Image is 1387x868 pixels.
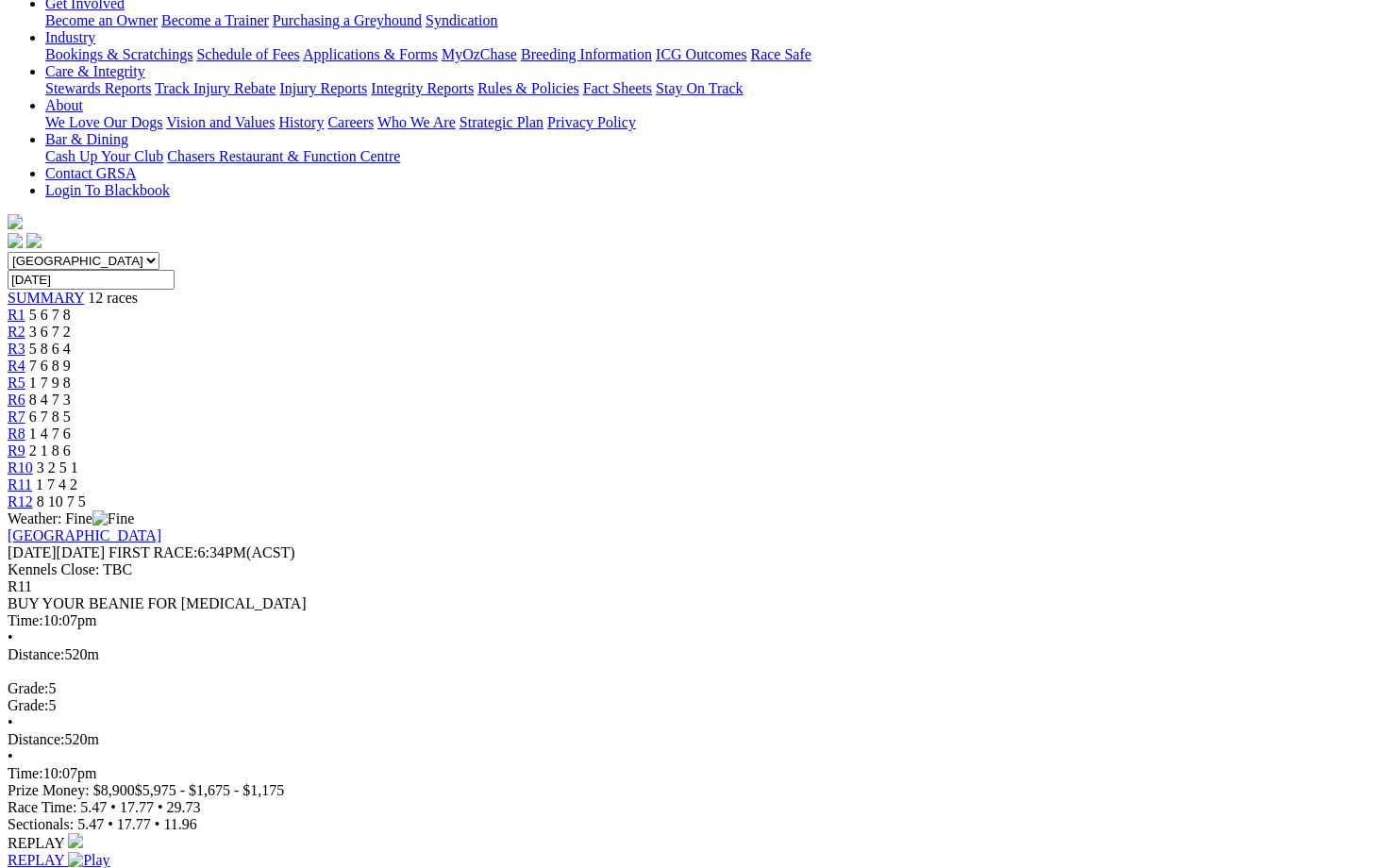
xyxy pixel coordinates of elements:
a: Who We Are [377,114,456,130]
a: R7 [8,409,25,425]
span: 6 7 8 5 [29,409,71,425]
a: R4 [8,358,25,374]
a: Purchasing a Greyhound [273,12,422,28]
span: Grade: [8,697,49,713]
span: Distance: [8,731,64,747]
a: R11 [8,476,32,492]
span: 2 1 8 6 [29,442,71,459]
span: • [155,816,160,832]
img: Fine [92,510,134,527]
a: Strategic Plan [460,114,543,130]
span: 6:34PM(ACST) [109,544,295,560]
a: Login To Blackbook [45,182,170,198]
span: 1 4 7 6 [29,426,71,442]
a: R12 [8,493,33,509]
div: 10:07pm [8,612,1379,629]
span: Grade: [8,680,49,696]
a: History [278,114,324,130]
span: FIRST RACE: [109,544,197,560]
a: R10 [8,459,33,476]
span: 12 races [88,290,138,306]
span: Time: [8,765,43,781]
span: • [158,799,163,815]
a: ICG Outcomes [656,46,746,62]
span: 3 2 5 1 [37,459,78,476]
a: R6 [8,392,25,408]
a: We Love Our Dogs [45,114,162,130]
a: Injury Reports [279,80,367,96]
a: Bookings & Scratchings [45,46,192,62]
span: 5.47 [77,816,104,832]
span: [DATE] [8,544,105,560]
a: About [45,97,83,113]
span: R1 [8,307,25,323]
div: 520m [8,646,1379,663]
span: 1 7 4 2 [36,476,77,492]
div: About [45,114,1379,131]
a: R8 [8,426,25,442]
div: Kennels Close: TBC [8,561,1379,578]
a: R3 [8,341,25,357]
a: Rules & Policies [477,80,579,96]
a: Bar & Dining [45,131,128,147]
a: Schedule of Fees [196,46,299,62]
span: 11.96 [163,816,196,832]
span: 29.73 [167,799,201,815]
span: Race Time: [8,799,76,815]
div: Bar & Dining [45,148,1379,165]
img: facebook.svg [8,233,23,248]
span: 5 6 7 8 [29,307,71,323]
span: Distance: [8,646,64,662]
a: Syndication [426,12,497,28]
div: 5 [8,680,1379,697]
span: 5.47 [80,799,107,815]
div: 5 [8,697,1379,714]
a: Stay On Track [656,80,743,96]
a: R5 [8,375,25,391]
span: • [110,799,116,815]
img: 11 [68,833,83,848]
a: Contact GRSA [45,165,136,181]
div: Industry [45,46,1379,63]
img: twitter.svg [26,233,42,248]
div: Get Involved [45,12,1379,29]
span: $5,975 - $1,675 - $1,175 [135,782,285,798]
div: BUY YOUR BEANIE FOR [MEDICAL_DATA] [8,595,1379,612]
span: 5 8 6 4 [29,341,71,357]
span: 8 10 7 5 [37,493,86,509]
a: R2 [8,324,25,340]
div: Prize Money: $8,900 [8,782,1379,799]
a: Become an Owner [45,12,158,28]
a: Become a Trainer [161,12,269,28]
span: 8 4 7 3 [29,392,71,408]
a: Stewards Reports [45,80,151,96]
a: Care & Integrity [45,63,145,79]
span: Sectionals: [8,816,74,832]
a: Track Injury Rebate [155,80,276,96]
span: 17.77 [117,816,151,832]
a: Race Safe [750,46,810,62]
a: Breeding Information [521,46,652,62]
span: • [8,714,13,730]
a: Cash Up Your Club [45,148,163,164]
a: Vision and Values [166,114,275,130]
div: Care & Integrity [45,80,1379,97]
span: 1 7 9 8 [29,375,71,391]
a: Fact Sheets [583,80,652,96]
span: REPLAY [8,835,64,851]
span: • [8,748,13,764]
a: Chasers Restaurant & Function Centre [167,148,400,164]
a: Careers [327,114,374,130]
span: REPLAY [8,852,64,868]
span: Weather: Fine [8,510,134,526]
img: logo-grsa-white.png [8,214,23,229]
